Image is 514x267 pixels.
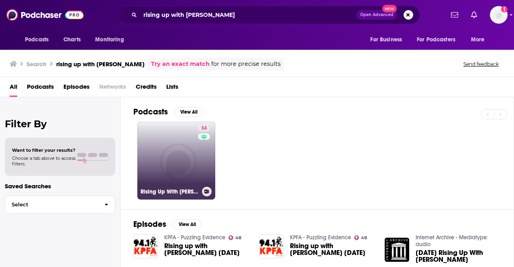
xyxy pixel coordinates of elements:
a: 48 [228,235,242,240]
img: Rising up with Sonali Feb 10 [133,234,158,259]
span: Rising up with [PERSON_NAME] [DATE] [164,243,249,256]
button: Send feedback [461,61,501,67]
img: 2023 02 07 Rising Up With Sonali [385,238,409,262]
span: Monitoring [95,34,124,45]
h2: Podcasts [133,107,168,117]
img: User Profile [490,6,508,24]
span: Podcasts [25,34,49,45]
h3: Rising Up With [PERSON_NAME] [141,188,199,195]
button: Show profile menu [490,6,508,24]
span: More [471,34,485,45]
a: Show notifications dropdown [468,8,480,22]
span: for more precise results [211,59,281,69]
a: PodcastsView All [133,107,203,117]
span: For Business [370,34,402,45]
a: Rising up with Sonali Feb 10 [290,243,375,256]
a: KPFA - Puzzling Evidence [290,234,351,241]
span: Select [5,202,98,207]
a: Show notifications dropdown [448,8,461,22]
button: open menu [465,32,495,47]
a: 48 [354,235,367,240]
span: 34 [201,124,207,132]
h2: Episodes [133,219,166,229]
span: Want to filter your results? [12,147,75,153]
a: Podcasts [27,80,54,97]
h3: Search [27,60,47,68]
button: View All [174,107,203,117]
button: open menu [412,32,467,47]
h2: Filter By [5,118,115,130]
span: Choose a tab above to access filters. [12,155,75,167]
button: open menu [365,32,412,47]
span: 48 [361,236,367,240]
a: All [10,80,17,97]
a: 34Rising Up With [PERSON_NAME] [137,122,215,200]
span: Rising up with [PERSON_NAME] [DATE] [290,243,375,256]
a: Charts [58,32,86,47]
button: Select [5,196,115,214]
span: For Podcasters [417,34,455,45]
h3: rising up with [PERSON_NAME] [56,60,145,68]
a: EpisodesView All [133,219,202,229]
a: 34 [198,125,210,131]
a: Internet Archive - Mediatype: audio [416,234,488,248]
button: View All [173,220,202,229]
span: [DATE] Rising Up With [PERSON_NAME] [416,249,501,263]
p: Saved Searches [5,182,115,190]
svg: Add a profile image [501,6,508,12]
a: Credits [136,80,157,97]
span: Networks [99,80,126,97]
img: Podchaser - Follow, Share and Rate Podcasts [6,7,84,22]
span: Logged in as LBPublicity2 [490,6,508,24]
a: Try an exact match [151,59,210,69]
a: Rising up with Sonali Feb 10 [164,243,249,256]
a: 2023 02 07 Rising Up With Sonali [416,249,501,263]
a: Lists [166,80,178,97]
button: open menu [90,32,134,47]
button: Open AdvancedNew [357,10,397,20]
span: New [382,5,397,12]
span: 48 [235,236,241,240]
img: Rising up with Sonali Feb 10 [259,234,284,259]
span: Open Advanced [360,13,394,17]
a: KPFA - Puzzling Evidence [164,234,225,241]
button: open menu [19,32,59,47]
div: Search podcasts, credits, & more... [118,6,420,24]
input: Search podcasts, credits, & more... [140,8,357,21]
span: Charts [63,34,81,45]
a: Episodes [63,80,90,97]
